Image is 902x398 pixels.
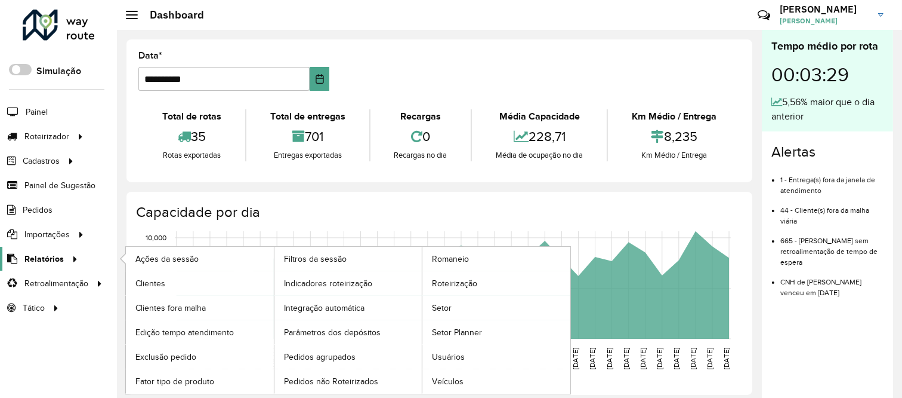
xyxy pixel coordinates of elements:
h2: Dashboard [138,8,204,22]
li: 44 - Cliente(s) fora da malha viária [780,196,884,226]
a: Setor Planner [422,320,570,344]
a: Exclusão pedido [126,345,274,369]
a: Pedidos não Roteirizados [274,369,422,393]
div: Recargas [373,109,468,124]
span: Integração automática [284,302,364,314]
div: Total de entregas [249,109,366,124]
div: 35 [141,124,242,149]
span: Romaneio [432,253,469,265]
div: Total de rotas [141,109,242,124]
a: Filtros da sessão [274,247,422,271]
a: Romaneio [422,247,570,271]
span: [PERSON_NAME] [780,16,869,26]
div: 228,71 [475,124,604,149]
li: 665 - [PERSON_NAME] sem retroalimentação de tempo de espera [780,226,884,268]
h3: [PERSON_NAME] [780,4,869,15]
span: Importações [24,228,70,241]
span: Parâmetros dos depósitos [284,326,381,339]
a: Integração automática [274,296,422,320]
h4: Capacidade por dia [136,204,740,221]
span: Pedidos agrupados [284,351,356,363]
text: [DATE] [689,348,697,369]
text: [DATE] [672,348,680,369]
div: 0 [373,124,468,149]
span: Pedidos [23,204,52,216]
span: Veículos [432,375,464,388]
a: Ações da sessão [126,247,274,271]
text: [DATE] [622,348,630,369]
span: Tático [23,302,45,314]
span: Roteirização [432,277,477,290]
a: Setor [422,296,570,320]
div: Média de ocupação no dia [475,149,604,161]
span: Usuários [432,351,465,363]
span: Painel de Sugestão [24,179,95,192]
a: Clientes fora malha [126,296,274,320]
div: 701 [249,124,366,149]
span: Ações da sessão [135,253,199,265]
span: Setor Planner [432,326,482,339]
label: Data [138,48,162,63]
a: Indicadores roteirização [274,271,422,295]
button: Choose Date [310,67,330,91]
span: Indicadores roteirização [284,277,372,290]
h4: Alertas [771,143,884,161]
text: [DATE] [656,348,663,369]
text: [DATE] [589,348,597,369]
div: Entregas exportadas [249,149,366,161]
span: Filtros da sessão [284,253,347,265]
span: Fator tipo de produto [135,375,214,388]
text: [DATE] [639,348,647,369]
span: Roteirizador [24,130,69,143]
div: Tempo médio por rota [771,38,884,54]
li: CNH de [PERSON_NAME] venceu em [DATE] [780,268,884,298]
span: Pedidos não Roteirizados [284,375,378,388]
span: Setor [432,302,452,314]
a: Pedidos agrupados [274,345,422,369]
text: [DATE] [572,348,580,369]
div: Km Médio / Entrega [611,109,737,124]
span: Cadastros [23,155,60,167]
div: 8,235 [611,124,737,149]
a: Veículos [422,369,570,393]
text: [DATE] [606,348,613,369]
text: [DATE] [706,348,713,369]
a: Edição tempo atendimento [126,320,274,344]
span: Retroalimentação [24,277,88,290]
div: 00:03:29 [771,54,884,95]
div: 5,56% maior que o dia anterior [771,95,884,124]
a: Roteirização [422,271,570,295]
span: Exclusão pedido [135,351,196,363]
span: Clientes fora malha [135,302,206,314]
a: Parâmetros dos depósitos [274,320,422,344]
a: Clientes [126,271,274,295]
a: Usuários [422,345,570,369]
a: Contato Rápido [751,2,777,28]
text: 10,000 [146,234,166,241]
span: Relatórios [24,253,64,265]
div: Média Capacidade [475,109,604,124]
div: Recargas no dia [373,149,468,161]
div: Rotas exportadas [141,149,242,161]
div: Km Médio / Entrega [611,149,737,161]
span: Painel [26,106,48,118]
span: Edição tempo atendimento [135,326,234,339]
text: [DATE] [722,348,730,369]
li: 1 - Entrega(s) fora da janela de atendimento [780,166,884,196]
a: Fator tipo de produto [126,369,274,393]
label: Simulação [36,64,81,78]
span: Clientes [135,277,165,290]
